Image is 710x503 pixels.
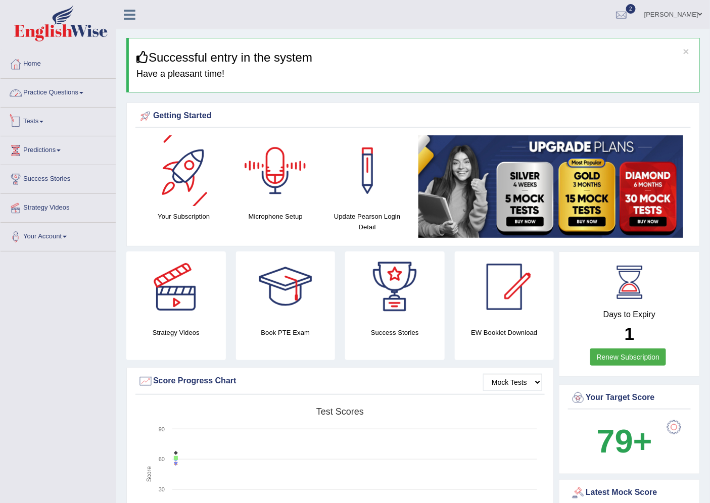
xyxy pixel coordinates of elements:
[626,4,636,14] span: 2
[1,165,116,190] a: Success Stories
[326,211,408,232] h4: Update Pearson Login Detail
[571,390,688,406] div: Your Target Score
[1,194,116,219] a: Strategy Videos
[146,466,153,482] tspan: Score
[571,485,688,500] div: Latest Mock Score
[345,327,445,338] h4: Success Stories
[1,136,116,162] a: Predictions
[159,486,165,492] text: 30
[1,223,116,248] a: Your Account
[143,211,225,222] h4: Your Subscription
[136,69,692,79] h4: Have a pleasant time!
[236,327,336,338] h4: Book PTE Exam
[138,109,688,124] div: Getting Started
[597,423,652,460] b: 79+
[590,348,667,366] a: Renew Subscription
[455,327,554,338] h4: EW Booklet Download
[1,50,116,75] a: Home
[316,407,364,417] tspan: Test scores
[625,324,634,343] b: 1
[159,426,165,432] text: 90
[138,374,542,389] div: Score Progress Chart
[418,135,684,238] img: small5.jpg
[159,456,165,462] text: 60
[683,46,689,57] button: ×
[1,108,116,133] a: Tests
[136,51,692,64] h3: Successful entry in the system
[126,327,226,338] h4: Strategy Videos
[1,79,116,104] a: Practice Questions
[571,310,688,319] h4: Days to Expiry
[235,211,317,222] h4: Microphone Setup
